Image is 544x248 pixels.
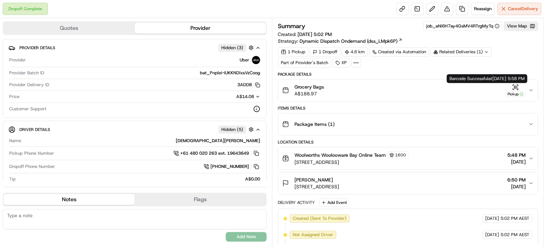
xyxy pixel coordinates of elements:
span: Tip [9,176,16,182]
span: [STREET_ADDRESS] [294,183,339,190]
div: Related Deliveries (1) [430,47,492,57]
button: Pickup [505,84,526,97]
span: at [DATE] 5:58 PM [488,76,525,81]
span: Price [9,94,19,100]
span: Provider Batch ID [9,70,44,76]
div: Items Details [278,106,538,111]
button: CancelDelivery [497,3,541,15]
button: Quotes [3,23,135,34]
button: A$14.08 [200,94,260,100]
button: job_aNi6H7ay4GsMV4RTrgMyTq [426,23,499,29]
span: Created: [278,31,332,38]
button: Package Items (1) [278,113,538,135]
button: Hidden (5) [218,125,255,134]
div: Strategy: [278,38,403,44]
span: +61 480 020 263 ext. 19643649 [180,150,249,156]
button: Add Event [319,198,349,207]
div: 1 Dropoff [310,47,340,57]
span: [DATE] [485,215,499,222]
div: Delivery Activity [278,200,315,205]
span: Provider Delivery ID [9,82,49,88]
div: Barcode Successful [447,74,527,83]
button: Driver DetailsHidden (5) [8,124,261,135]
span: Customer Support [9,106,47,112]
div: 4.6 km [342,47,368,57]
span: [DATE] [507,183,526,190]
span: Driver Details [19,127,50,132]
span: 5:02 PM AEST [500,232,529,238]
div: 1 Pickup [278,47,308,57]
span: 1600 [395,152,406,158]
span: Grocery Bags [294,83,324,90]
span: Not Assigned Driver [293,232,333,238]
span: 5:48 PM [507,152,526,158]
div: Location Details [278,139,538,145]
button: Grocery BagsA$188.97Pickup [278,79,538,101]
img: uber-new-logo.jpeg [252,56,260,64]
span: Dynamic Dispatch Ondemand (dss_LMpk6P) [300,38,397,44]
button: Flags [135,194,266,205]
span: Created (Sent To Provider) [293,215,346,222]
div: Pickup [505,91,526,97]
span: Provider Details [19,45,55,51]
span: Package Items ( 1 ) [294,121,335,128]
a: Dynamic Dispatch Ondemand (dss_LMpk6P) [300,38,403,44]
span: [DATE] 5:02 PM [297,31,332,37]
button: View Map [504,21,538,31]
span: Hidden ( 5 ) [221,127,243,133]
a: [PHONE_NUMBER] [204,163,260,170]
span: A$14.08 [236,94,254,99]
a: Created via Automation [369,47,429,57]
div: Package Details [278,72,538,77]
div: A$0.00 [18,176,260,182]
span: Cancel Delivery [508,6,538,12]
span: [DATE] [507,158,526,165]
button: Notes [3,194,135,205]
button: Provider [135,23,266,34]
span: Reassign [474,6,492,12]
button: [PERSON_NAME][STREET_ADDRESS]6:50 PM[DATE] [278,172,538,194]
button: Woolworths Woolooware Bay Online Team1600[STREET_ADDRESS]5:48 PM[DATE] [278,147,538,170]
span: Uber [240,57,249,63]
h3: Summary [278,23,305,29]
span: Dropoff Phone Number [9,164,55,170]
span: bat_Pnplei-iUKKNDIxsVzCoog [200,70,260,76]
span: [PHONE_NUMBER] [210,164,249,170]
div: XP [333,58,350,68]
span: Name [9,138,21,144]
span: [PERSON_NAME] [294,176,333,183]
div: [DEMOGRAPHIC_DATA][PERSON_NAME] [24,138,260,144]
button: 3ADDB [237,82,260,88]
a: +61 480 020 263 ext. 19643649 [173,150,260,157]
span: 6:50 PM [507,176,526,183]
span: [STREET_ADDRESS] [294,159,408,166]
span: Hidden ( 3 ) [221,45,243,51]
button: Provider DetailsHidden (3) [8,42,261,53]
button: Hidden (3) [218,43,255,52]
span: 5:02 PM AEST [500,215,529,222]
span: [DATE] [485,232,499,238]
span: Pickup Phone Number [9,150,54,156]
span: Provider [9,57,26,63]
button: Reassign [471,3,495,15]
span: Woolworths Woolooware Bay Online Team [294,152,386,158]
span: A$188.97 [294,90,324,97]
